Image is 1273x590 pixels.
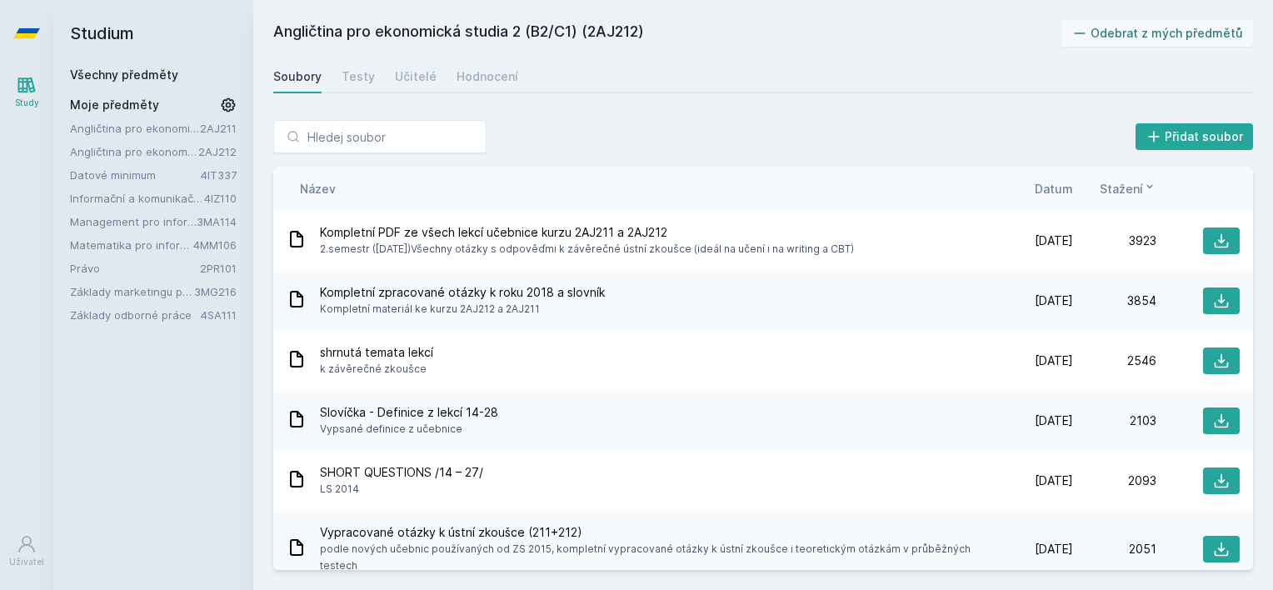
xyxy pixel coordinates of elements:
h2: Angličtina pro ekonomická studia 2 (B2/C1) (2AJ212) [273,20,1061,47]
div: Soubory [273,68,322,85]
a: 4MM106 [193,238,237,252]
span: LS 2014 [320,481,483,497]
span: [DATE] [1035,472,1073,489]
span: [DATE] [1035,412,1073,429]
a: Základy marketingu pro informatiky a statistiky [70,283,194,300]
span: Stažení [1100,180,1143,197]
span: Vypsané definice z učebnice [320,421,498,437]
a: 4IZ110 [204,192,237,205]
div: 2103 [1073,412,1156,429]
div: Study [15,97,39,109]
a: Datové minimum [70,167,201,183]
a: Právo [70,260,200,277]
a: Hodnocení [457,60,518,93]
a: Matematika pro informatiky [70,237,193,253]
span: [DATE] [1035,292,1073,309]
a: Základy odborné práce [70,307,201,323]
a: Soubory [273,60,322,93]
span: k závěrečné zkoušce [320,361,433,377]
a: 2AJ212 [198,145,237,158]
a: 4IT337 [201,168,237,182]
span: Kompletní zpracované otázky k roku 2018 a slovník [320,284,605,301]
span: podle nových učebnic používaných od ZS 2015, kompletní vypracované otázky k ústní zkoušce i teore... [320,541,983,574]
a: 2AJ211 [200,122,237,135]
a: Management pro informatiky a statistiky [70,213,197,230]
a: Angličtina pro ekonomická studia 1 (B2/C1) [70,120,200,137]
a: Angličtina pro ekonomická studia 2 (B2/C1) [70,143,198,160]
span: Moje předměty [70,97,159,113]
span: [DATE] [1035,541,1073,557]
a: Uživatel [3,526,50,577]
div: Hodnocení [457,68,518,85]
span: Kompletní PDF ze všech lekcí učebnice kurzu 2AJ211 a 2AJ212 [320,224,854,241]
div: 2546 [1073,352,1156,369]
span: Vypracované otázky k ústní zkoušce (211+212) [320,524,983,541]
span: 2.semestr ([DATE])Všechny otázky s odpověďmi k závěrečné ústní zkoušce (ideál na učení i na writi... [320,241,854,257]
a: Study [3,67,50,117]
a: Všechny předměty [70,67,178,82]
div: Uživatel [9,556,44,568]
div: Testy [342,68,375,85]
div: Učitelé [395,68,437,85]
a: 4SA111 [201,308,237,322]
div: 3923 [1073,232,1156,249]
a: Testy [342,60,375,93]
button: Přidat soubor [1136,123,1254,150]
button: Odebrat z mých předmětů [1061,20,1254,47]
a: 3MA114 [197,215,237,228]
span: [DATE] [1035,232,1073,249]
span: SHORT QUESTIONS /14 – 27/ [320,464,483,481]
a: Učitelé [395,60,437,93]
a: Informační a komunikační technologie [70,190,204,207]
input: Hledej soubor [273,120,487,153]
button: Stažení [1100,180,1156,197]
button: Název [300,180,336,197]
div: 2093 [1073,472,1156,489]
span: shrnutá temata lekcí [320,344,433,361]
span: [DATE] [1035,352,1073,369]
a: 3MG216 [194,285,237,298]
span: Kompletní materiál ke kurzu 2AJ212 a 2AJ211 [320,301,605,317]
div: 2051 [1073,541,1156,557]
span: Slovíčka - Definice z lekcí 14-28 [320,404,498,421]
button: Datum [1035,180,1073,197]
div: 3854 [1073,292,1156,309]
a: 2PR101 [200,262,237,275]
